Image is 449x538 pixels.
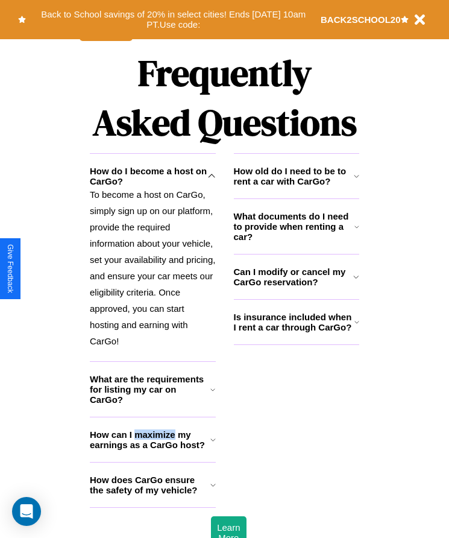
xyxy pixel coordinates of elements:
[234,312,354,332] h3: Is insurance included when I rent a car through CarGo?
[90,166,208,186] h3: How do I become a host on CarGo?
[90,374,210,405] h3: What are the requirements for listing my car on CarGo?
[12,497,41,526] div: Open Intercom Messenger
[90,475,210,495] h3: How does CarGo ensure the safety of my vehicle?
[234,211,355,242] h3: What documents do I need to provide when renting a car?
[90,42,359,153] h1: Frequently Asked Questions
[90,186,216,349] p: To become a host on CarGo, simply sign up on our platform, provide the required information about...
[234,166,354,186] h3: How old do I need to be to rent a car with CarGo?
[90,429,210,450] h3: How can I maximize my earnings as a CarGo host?
[26,6,321,33] button: Back to School savings of 20% in select cities! Ends [DATE] 10am PT.Use code:
[234,267,354,287] h3: Can I modify or cancel my CarGo reservation?
[321,14,401,25] b: BACK2SCHOOL20
[6,244,14,293] div: Give Feedback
